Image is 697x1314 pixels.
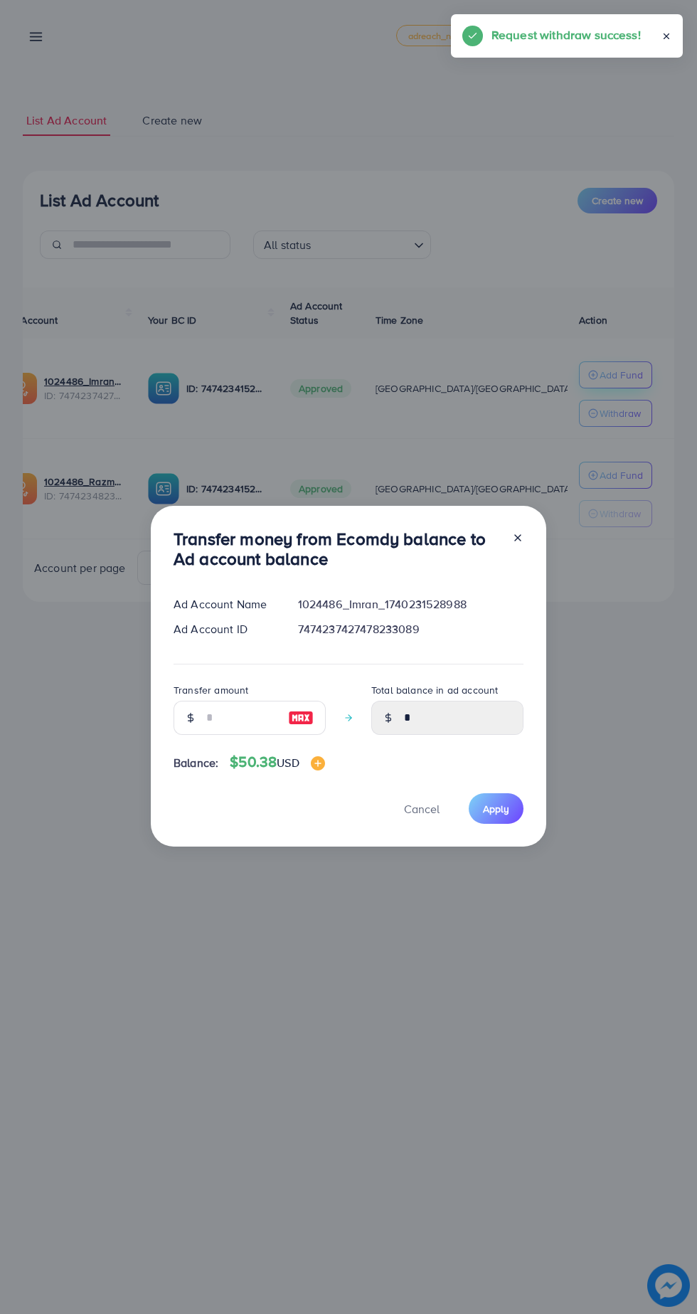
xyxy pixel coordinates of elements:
[371,683,498,697] label: Total balance in ad account
[287,596,535,613] div: 1024486_Imran_1740231528988
[288,709,314,726] img: image
[230,753,324,771] h4: $50.38
[491,26,641,44] h5: Request withdraw success!
[469,793,523,824] button: Apply
[174,755,218,771] span: Balance:
[174,683,248,697] label: Transfer amount
[287,621,535,637] div: 7474237427478233089
[174,529,501,570] h3: Transfer money from Ecomdy balance to Ad account balance
[404,801,440,817] span: Cancel
[277,755,299,770] span: USD
[162,596,287,613] div: Ad Account Name
[162,621,287,637] div: Ad Account ID
[386,793,457,824] button: Cancel
[483,802,509,816] span: Apply
[311,756,325,770] img: image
